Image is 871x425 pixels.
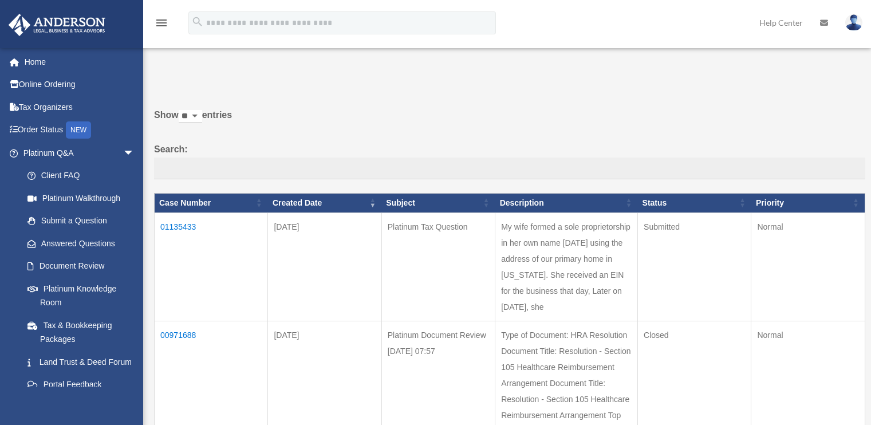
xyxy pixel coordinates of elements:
[8,96,152,119] a: Tax Organizers
[16,187,146,210] a: Platinum Walkthrough
[123,141,146,165] span: arrow_drop_down
[16,314,146,351] a: Tax & Bookkeeping Packages
[16,255,146,278] a: Document Review
[16,373,146,396] a: Portal Feedback
[8,73,152,96] a: Online Ordering
[16,210,146,233] a: Submit a Question
[8,50,152,73] a: Home
[16,164,146,187] a: Client FAQ
[5,14,109,36] img: Anderson Advisors Platinum Portal
[845,14,862,31] img: User Pic
[191,15,204,28] i: search
[155,20,168,30] a: menu
[179,110,202,123] select: Showentries
[16,277,146,314] a: Platinum Knowledge Room
[751,213,865,321] td: Normal
[154,141,865,179] label: Search:
[155,193,268,213] th: Case Number: activate to sort column ascending
[751,193,865,213] th: Priority: activate to sort column ascending
[16,351,146,373] a: Land Trust & Deed Forum
[638,213,751,321] td: Submitted
[495,193,638,213] th: Description: activate to sort column ascending
[268,213,381,321] td: [DATE]
[8,119,152,142] a: Order StatusNEW
[154,107,865,135] label: Show entries
[155,213,268,321] td: 01135433
[495,213,638,321] td: My wife formed a sole proprietorship in her own name [DATE] using the address of our primary home...
[638,193,751,213] th: Status: activate to sort column ascending
[8,141,146,164] a: Platinum Q&Aarrow_drop_down
[154,158,865,179] input: Search:
[66,121,91,139] div: NEW
[155,16,168,30] i: menu
[381,193,495,213] th: Subject: activate to sort column ascending
[381,213,495,321] td: Platinum Tax Question
[268,193,381,213] th: Created Date: activate to sort column ascending
[16,232,140,255] a: Answered Questions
